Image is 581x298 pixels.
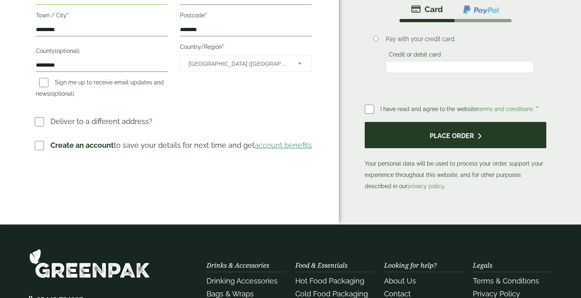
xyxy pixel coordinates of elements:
[408,183,444,189] a: privacy policy
[188,55,287,72] span: United Kingdom (UK)
[255,141,312,149] a: account benefits
[36,79,164,99] label: Sign me up to receive email updates and news
[50,90,74,97] span: (optional)
[295,290,368,298] a: Cold Food Packaging
[477,106,533,112] a: terms and conditions
[50,141,114,149] strong: Create an account
[180,55,312,72] span: Country/Region
[50,116,153,127] p: Deliver to a different address?
[55,48,79,54] span: (optional)
[50,140,312,151] p: to save your details for next time and get
[36,10,168,23] label: Town / City
[473,277,539,285] a: Terms & Conditions
[473,290,520,298] a: Privacy Policy
[207,290,254,298] a: Bags & Wraps
[180,10,312,23] label: Postcode
[67,12,69,19] abbr: required
[365,122,546,192] p: Your personal data will be used to process your order, support your experience throughout this we...
[411,4,443,14] img: stripe.png
[536,106,538,112] abbr: required
[29,249,150,278] img: GreenPak Supplies
[384,290,411,298] a: Contact
[386,35,534,44] p: Pay with your credit card.
[384,277,416,285] a: About Us
[295,277,364,285] a: Hot Food Packaging
[388,63,531,71] iframe: Secure card payment input frame
[39,78,48,87] input: Sign me up to receive email updates and news(optional)
[207,277,278,285] a: Drinking Accessories
[462,4,500,15] img: ppcp-gateway.png
[180,41,312,55] label: Country/Region
[365,122,546,148] button: Place order
[36,45,168,59] label: County
[380,106,535,112] span: I have read and agree to the website
[222,44,224,50] abbr: required
[205,12,207,19] abbr: required
[386,51,444,60] label: Credit or debit card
